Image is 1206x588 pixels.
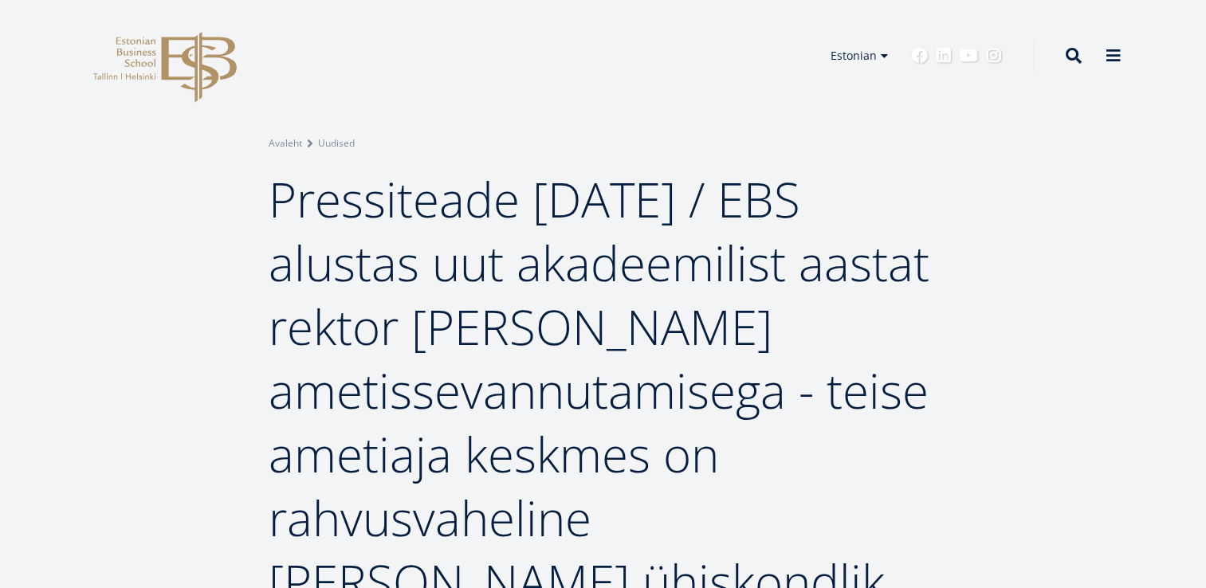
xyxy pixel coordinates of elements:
[960,48,978,64] a: Youtube
[912,48,928,64] a: Facebook
[318,135,355,151] a: Uudised
[269,135,302,151] a: Avaleht
[936,48,952,64] a: Linkedin
[986,48,1002,64] a: Instagram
